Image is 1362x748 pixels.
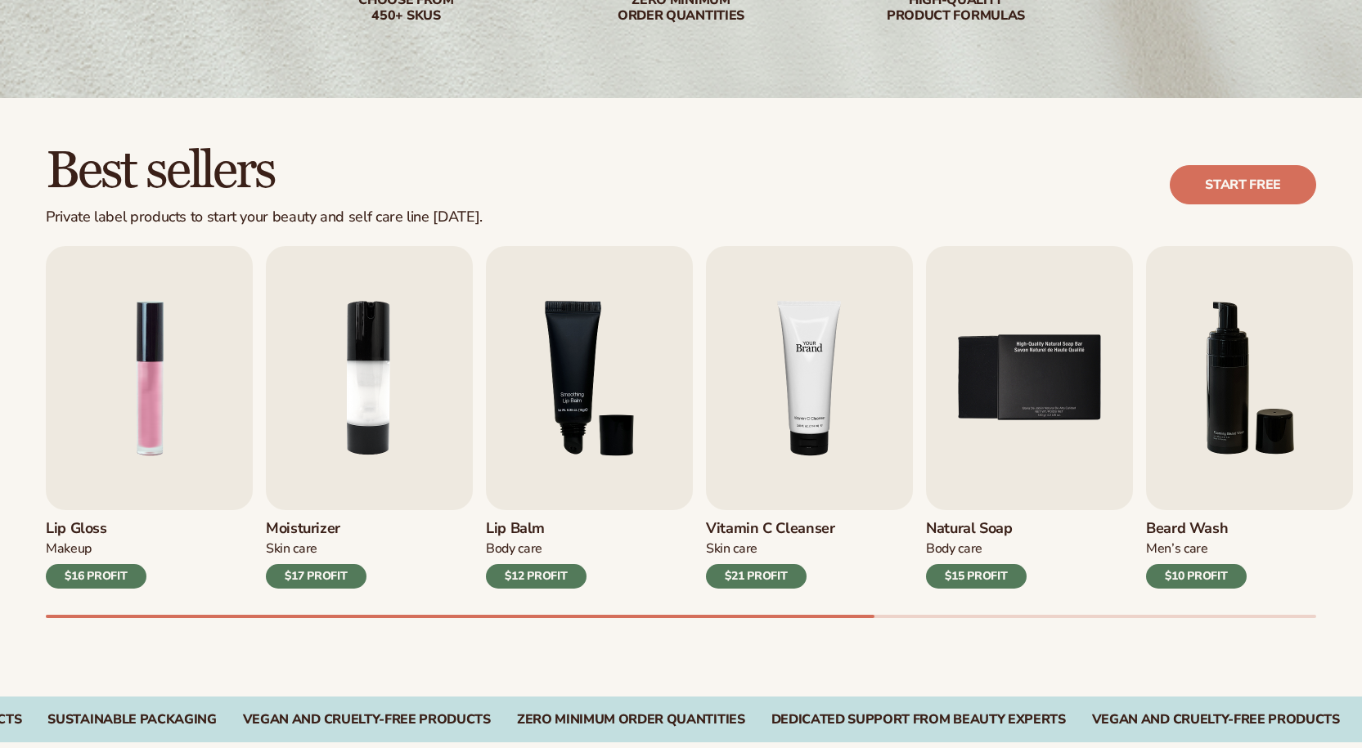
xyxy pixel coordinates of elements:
[243,712,491,728] div: VEGAN AND CRUELTY-FREE PRODUCTS
[926,564,1027,589] div: $15 PROFIT
[46,144,483,199] h2: Best sellers
[486,540,587,558] div: Body Care
[706,540,835,558] div: Skin Care
[47,712,216,728] div: SUSTAINABLE PACKAGING
[266,540,366,558] div: Skin Care
[706,564,807,589] div: $21 PROFIT
[926,246,1133,589] a: 5 / 9
[486,564,587,589] div: $12 PROFIT
[517,712,745,728] div: ZERO MINIMUM ORDER QUANTITIES
[46,540,146,558] div: Makeup
[926,540,1027,558] div: Body Care
[1146,540,1247,558] div: Men’s Care
[1146,246,1353,589] a: 6 / 9
[706,246,913,589] a: 4 / 9
[486,246,693,589] a: 3 / 9
[46,564,146,589] div: $16 PROFIT
[706,520,835,538] h3: Vitamin C Cleanser
[486,520,587,538] h3: Lip Balm
[1146,564,1247,589] div: $10 PROFIT
[706,246,913,510] img: Shopify Image 5
[46,520,146,538] h3: Lip Gloss
[266,520,366,538] h3: Moisturizer
[1170,165,1316,204] a: Start free
[1092,712,1340,728] div: Vegan and Cruelty-Free Products
[266,246,473,589] a: 2 / 9
[266,564,366,589] div: $17 PROFIT
[771,712,1066,728] div: DEDICATED SUPPORT FROM BEAUTY EXPERTS
[46,246,253,589] a: 1 / 9
[926,520,1027,538] h3: Natural Soap
[1146,520,1247,538] h3: Beard Wash
[46,208,483,226] div: Private label products to start your beauty and self care line [DATE].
